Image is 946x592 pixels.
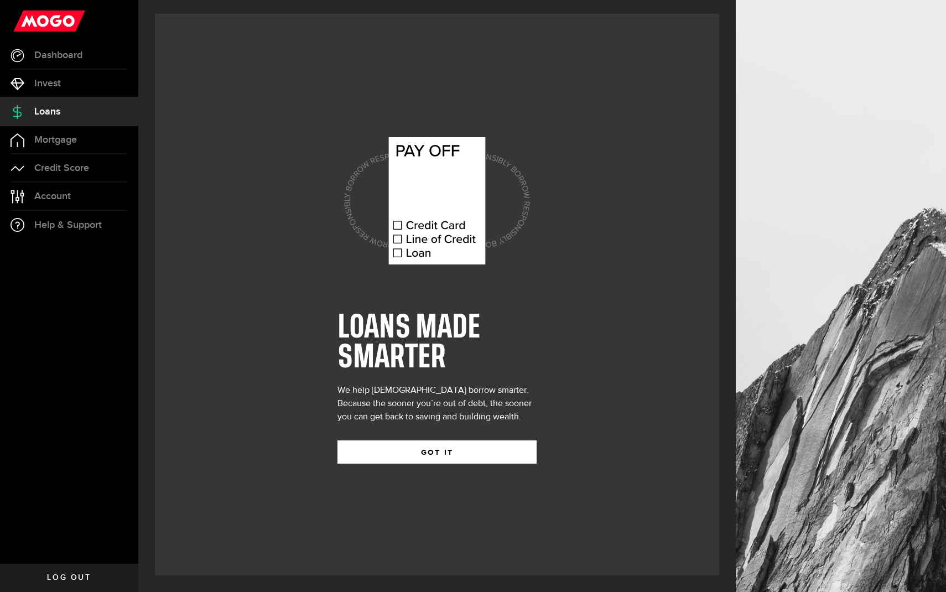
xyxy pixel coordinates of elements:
span: Log out [47,574,91,581]
span: Credit Score [34,163,89,173]
span: Account [34,191,71,201]
div: We help [DEMOGRAPHIC_DATA] borrow smarter. Because the sooner you’re out of debt, the sooner you ... [337,384,537,424]
span: Dashboard [34,50,82,60]
span: Invest [34,79,61,89]
h1: LOANS MADE SMARTER [337,313,537,373]
button: GOT IT [337,440,537,464]
span: Loans [34,107,60,117]
span: Mortgage [34,135,77,145]
span: Help & Support [34,220,102,230]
